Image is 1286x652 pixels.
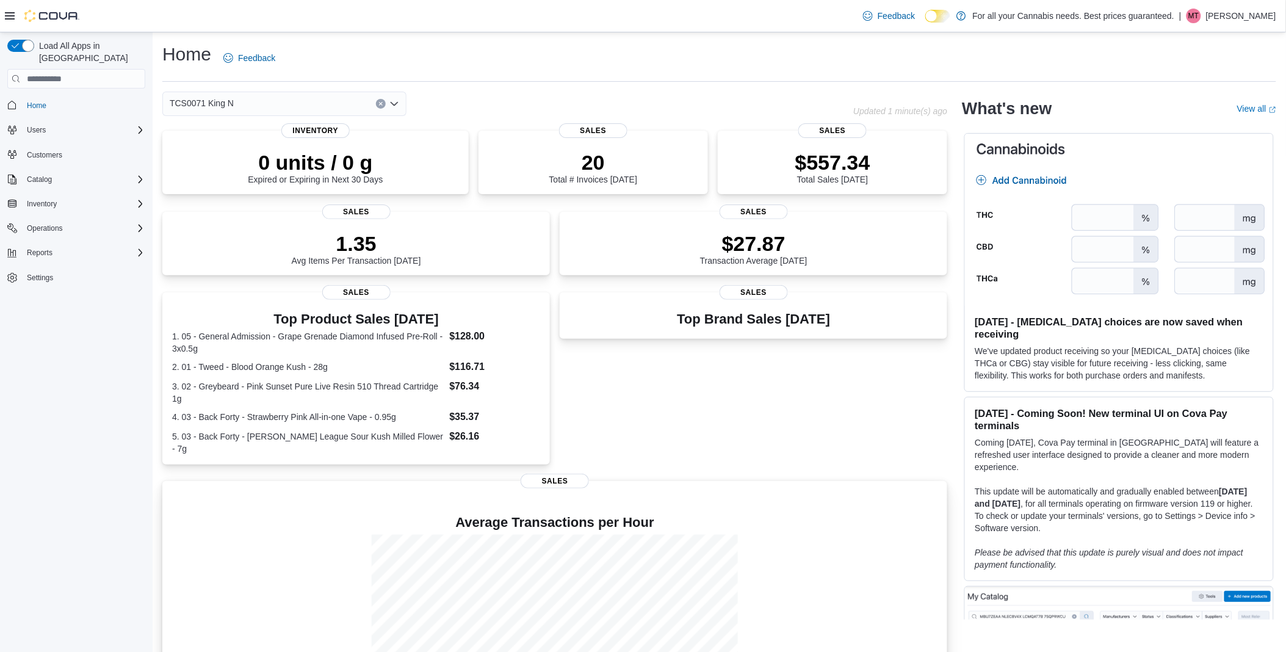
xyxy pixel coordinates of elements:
[22,245,57,260] button: Reports
[2,121,150,139] button: Users
[975,345,1263,382] p: We've updated product receiving so your [MEDICAL_DATA] choices (like THCa or CBG) stay visible fo...
[559,123,627,138] span: Sales
[521,474,589,488] span: Sales
[22,245,145,260] span: Reports
[1179,9,1182,23] p: |
[172,411,444,423] dt: 4. 03 - Back Forty - Strawberry Pink All-in-one Vape - 0.95g
[22,221,145,236] span: Operations
[795,150,870,184] div: Total Sales [DATE]
[975,487,1247,509] strong: [DATE] and [DATE]
[27,273,53,283] span: Settings
[172,330,444,355] dt: 1. 05 - General Admission - Grape Grenade Diamond Infused Pre-Roll - 3x0.5g
[248,150,383,175] p: 0 units / 0 g
[700,231,807,256] p: $27.87
[170,96,234,110] span: TCS0071 King N
[2,146,150,164] button: Customers
[549,150,637,184] div: Total # Invoices [DATE]
[22,197,145,211] span: Inventory
[972,9,1174,23] p: For all your Cannabis needs. Best prices guaranteed.
[27,248,52,258] span: Reports
[858,4,920,28] a: Feedback
[449,379,540,394] dd: $76.34
[22,221,68,236] button: Operations
[962,99,1052,118] h2: What's new
[2,171,150,188] button: Catalog
[7,91,145,318] nav: Complex example
[2,269,150,286] button: Settings
[172,312,540,327] h3: Top Product Sales [DATE]
[22,172,145,187] span: Catalog
[878,10,915,22] span: Feedback
[975,436,1263,473] p: Coming [DATE], Cova Pay terminal in [GEOGRAPHIC_DATA] will feature a refreshed user interface des...
[700,231,807,266] div: Transaction Average [DATE]
[798,123,867,138] span: Sales
[720,285,788,300] span: Sales
[449,410,540,424] dd: $35.37
[238,52,275,64] span: Feedback
[1237,104,1276,114] a: View allExternal link
[853,106,947,116] p: Updated 1 minute(s) ago
[22,97,145,112] span: Home
[1188,9,1199,23] span: MT
[248,150,383,184] div: Expired or Expiring in Next 30 Days
[449,429,540,444] dd: $26.16
[27,175,52,184] span: Catalog
[720,205,788,219] span: Sales
[281,123,350,138] span: Inventory
[172,380,444,405] dt: 3. 02 - Greybeard - Pink Sunset Pure Live Resin 510 Thread Cartridge 1g
[2,244,150,261] button: Reports
[22,98,51,113] a: Home
[22,197,62,211] button: Inventory
[925,10,951,23] input: Dark Mode
[975,485,1263,534] p: This update will be automatically and gradually enabled between , for all terminals operating on ...
[322,285,391,300] span: Sales
[22,172,57,187] button: Catalog
[34,40,145,64] span: Load All Apps in [GEOGRAPHIC_DATA]
[24,10,79,22] img: Cova
[22,270,58,285] a: Settings
[292,231,421,256] p: 1.35
[1187,9,1201,23] div: Marko Tamas
[449,329,540,344] dd: $128.00
[292,231,421,266] div: Avg Items Per Transaction [DATE]
[162,42,211,67] h1: Home
[677,312,830,327] h3: Top Brand Sales [DATE]
[27,150,62,160] span: Customers
[22,123,51,137] button: Users
[172,361,444,373] dt: 2. 01 - Tweed - Blood Orange Kush - 28g
[389,99,399,109] button: Open list of options
[376,99,386,109] button: Clear input
[322,205,391,219] span: Sales
[975,316,1263,340] h3: [DATE] - [MEDICAL_DATA] choices are now saved when receiving
[975,548,1243,570] em: Please be advised that this update is purely visual and does not impact payment functionality.
[22,147,145,162] span: Customers
[27,223,63,233] span: Operations
[975,407,1263,432] h3: [DATE] - Coming Soon! New terminal UI on Cova Pay terminals
[27,199,57,209] span: Inventory
[2,96,150,114] button: Home
[27,101,46,110] span: Home
[172,515,937,530] h4: Average Transactions per Hour
[1206,9,1276,23] p: [PERSON_NAME]
[172,430,444,455] dt: 5. 03 - Back Forty - [PERSON_NAME] League Sour Kush Milled Flower - 7g
[1269,106,1276,114] svg: External link
[549,150,637,175] p: 20
[219,46,280,70] a: Feedback
[22,123,145,137] span: Users
[449,360,540,374] dd: $116.71
[22,148,67,162] a: Customers
[2,195,150,212] button: Inventory
[795,150,870,175] p: $557.34
[22,270,145,285] span: Settings
[27,125,46,135] span: Users
[2,220,150,237] button: Operations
